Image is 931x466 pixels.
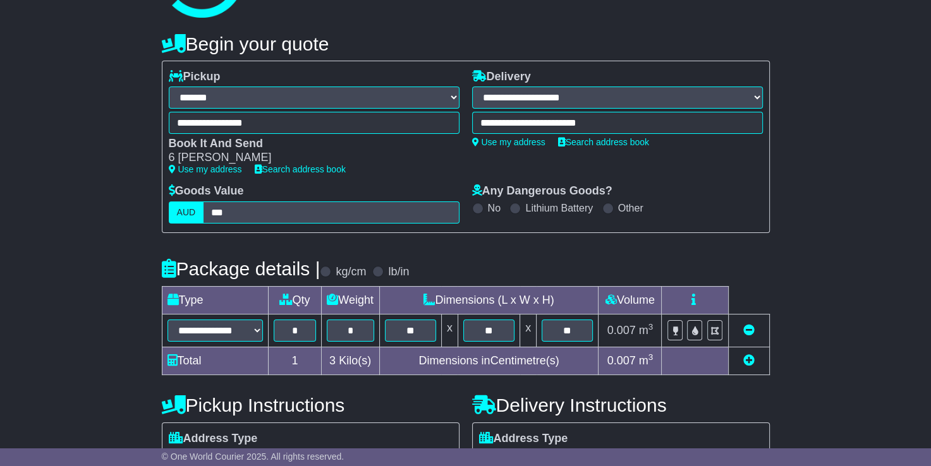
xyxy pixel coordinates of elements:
[321,286,379,314] td: Weight
[169,201,204,224] label: AUD
[169,70,221,84] label: Pickup
[162,395,459,415] h4: Pickup Instructions
[607,354,636,367] span: 0.007
[169,432,258,446] label: Address Type
[472,137,545,147] a: Use my address
[599,286,662,314] td: Volume
[472,395,770,415] h4: Delivery Instructions
[639,354,654,367] span: m
[648,352,654,362] sup: 3
[743,354,755,367] a: Add new item
[162,451,344,462] span: © One World Courier 2025. All rights reserved.
[169,151,447,165] div: 6 [PERSON_NAME]
[472,184,612,198] label: Any Dangerous Goods?
[269,347,321,374] td: 1
[379,347,599,374] td: Dimensions in Centimetre(s)
[336,265,366,279] label: kg/cm
[269,286,321,314] td: Qty
[162,347,269,374] td: Total
[169,184,244,198] label: Goods Value
[162,286,269,314] td: Type
[321,347,379,374] td: Kilo(s)
[618,202,643,214] label: Other
[558,137,649,147] a: Search address book
[388,265,409,279] label: lb/in
[379,286,599,314] td: Dimensions (L x W x H)
[479,432,568,446] label: Address Type
[169,164,242,174] a: Use my address
[162,258,320,279] h4: Package details |
[648,322,654,332] sup: 3
[162,33,770,54] h4: Begin your quote
[639,324,654,337] span: m
[255,164,346,174] a: Search address book
[607,324,636,337] span: 0.007
[743,324,755,337] a: Remove this item
[520,314,537,347] td: x
[441,314,458,347] td: x
[488,202,501,214] label: No
[525,202,593,214] label: Lithium Battery
[169,137,447,151] div: Book It And Send
[472,70,531,84] label: Delivery
[329,354,336,367] span: 3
